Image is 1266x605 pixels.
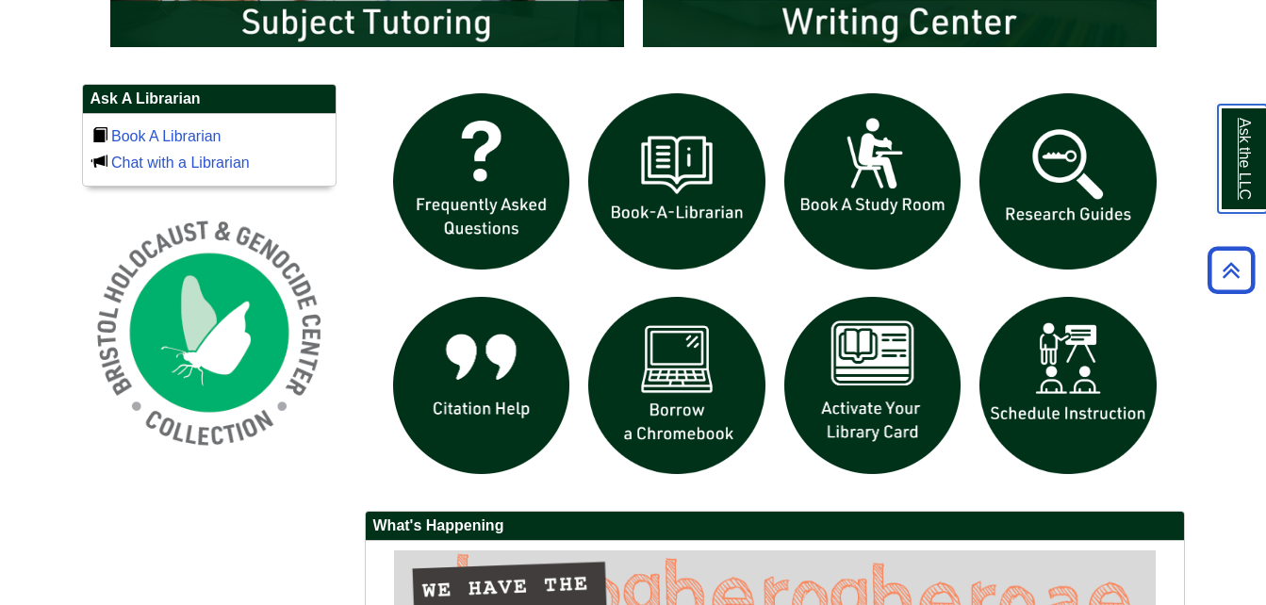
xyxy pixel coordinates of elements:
img: citation help icon links to citation help guide page [384,287,580,483]
div: slideshow [384,84,1166,492]
a: Back to Top [1201,257,1261,283]
h2: Ask A Librarian [83,85,336,114]
img: Book a Librarian icon links to book a librarian web page [579,84,775,280]
a: Chat with a Librarian [111,155,250,171]
img: Borrow a chromebook icon links to the borrow a chromebook web page [579,287,775,483]
img: frequently asked questions [384,84,580,280]
img: activate Library Card icon links to form to activate student ID into library card [775,287,971,483]
img: Holocaust and Genocide Collection [82,205,337,460]
h2: What's Happening [366,512,1184,541]
a: Book A Librarian [111,128,222,144]
img: For faculty. Schedule Library Instruction icon links to form. [970,287,1166,483]
img: Research Guides icon links to research guides web page [970,84,1166,280]
img: book a study room icon links to book a study room web page [775,84,971,280]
